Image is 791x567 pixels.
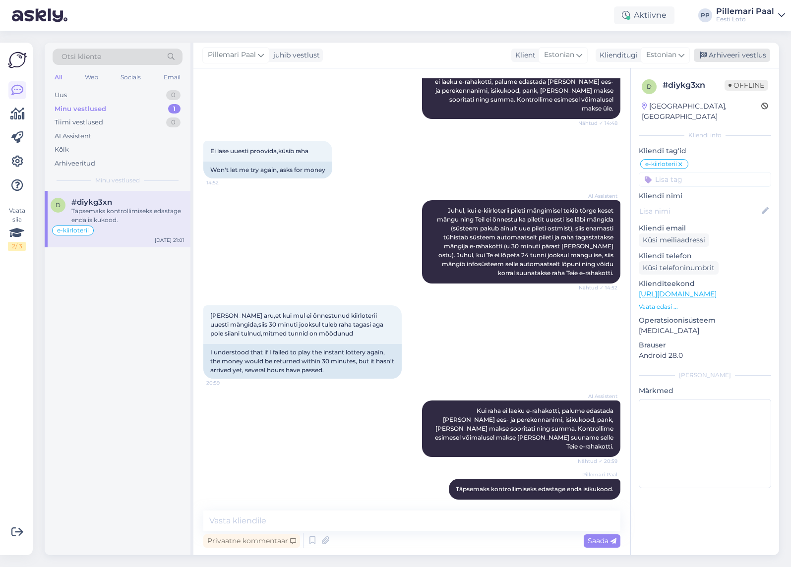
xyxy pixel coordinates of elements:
[206,379,243,387] span: 20:59
[639,326,771,336] p: [MEDICAL_DATA]
[55,117,103,127] div: Tiimi vestlused
[639,289,717,298] a: [URL][DOMAIN_NAME]
[203,162,332,178] div: Won't let me try again, asks for money
[210,312,385,337] span: [PERSON_NAME] aru,et kui mul ei õnnestunud kiirloterii uuesti mängida,siis 30 minuti jooksul tule...
[639,206,760,217] input: Lisa nimi
[579,284,617,291] span: Nähtud ✓ 14:52
[55,104,106,114] div: Minu vestlused
[119,71,143,84] div: Socials
[8,242,26,251] div: 2 / 3
[639,191,771,201] p: Kliendi nimi
[203,534,300,548] div: Privaatne kommentaar
[544,50,574,60] span: Estonian
[53,71,64,84] div: All
[55,145,69,155] div: Kõik
[83,71,100,84] div: Web
[437,207,615,277] span: Juhul, kui e-kiirloterii pileti mängimisel tekib tõrge keset mängu ning Teil ei õnnestu ka pileti...
[269,50,320,60] div: juhib vestlust
[71,198,112,207] span: #diykg3xn
[55,159,95,169] div: Arhiveeritud
[639,233,709,247] div: Küsi meiliaadressi
[639,279,771,289] p: Klienditeekond
[208,50,256,60] span: Pillemari Paal
[639,302,771,311] p: Vaata edasi ...
[614,6,674,24] div: Aktiivne
[588,536,616,545] span: Saada
[71,207,184,225] div: Täpsemaks kontrollimiseks edastage enda isikukood.
[95,176,140,185] span: Minu vestlused
[210,147,308,155] span: Ei lase uuesti proovida,küsib raha
[716,7,785,23] a: Pillemari PaalEesti Loto
[435,407,615,450] span: Kui raha ei laeku e-rahakotti, palume edastada [PERSON_NAME] ees- ja perekonnanimi, isikukood, pa...
[580,192,617,200] span: AI Assistent
[694,49,770,62] div: Arhiveeri vestlus
[639,223,771,233] p: Kliendi email
[162,71,183,84] div: Email
[155,236,184,244] div: [DATE] 21:01
[725,80,768,91] span: Offline
[698,8,712,22] div: PP
[639,386,771,396] p: Märkmed
[663,79,725,91] div: # diykg3xn
[639,172,771,187] input: Lisa tag
[642,101,761,122] div: [GEOGRAPHIC_DATA], [GEOGRAPHIC_DATA]
[56,201,61,209] span: d
[166,90,181,100] div: 0
[639,251,771,261] p: Kliendi telefon
[578,119,617,127] span: Nähtud ✓ 14:48
[168,104,181,114] div: 1
[647,83,652,90] span: d
[8,206,26,251] div: Vaata siia
[646,50,676,60] span: Estonian
[639,131,771,140] div: Kliendi info
[639,261,719,275] div: Küsi telefoninumbrit
[61,52,101,62] span: Otsi kliente
[639,146,771,156] p: Kliendi tag'id
[596,50,638,60] div: Klienditugi
[511,50,536,60] div: Klient
[578,457,617,465] span: Nähtud ✓ 20:59
[8,51,27,69] img: Askly Logo
[716,7,774,15] div: Pillemari Paal
[639,340,771,350] p: Brauser
[645,161,677,167] span: e-kiirloterii
[203,344,402,379] div: I understood that if I failed to play the instant lottery again, the money would be returned with...
[580,500,617,508] span: 21:01
[55,131,91,141] div: AI Assistent
[639,350,771,361] p: Android 28.0
[580,393,617,400] span: AI Assistent
[639,371,771,380] div: [PERSON_NAME]
[716,15,774,23] div: Eesti Loto
[55,90,67,100] div: Uus
[206,179,243,186] span: 14:52
[456,485,613,493] span: Täpsemaks kontrollimiseks edastage enda isikukood.
[580,471,617,478] span: Pillemari Paal
[639,315,771,326] p: Operatsioonisüsteem
[166,117,181,127] div: 0
[57,227,89,233] span: e-kiirloterii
